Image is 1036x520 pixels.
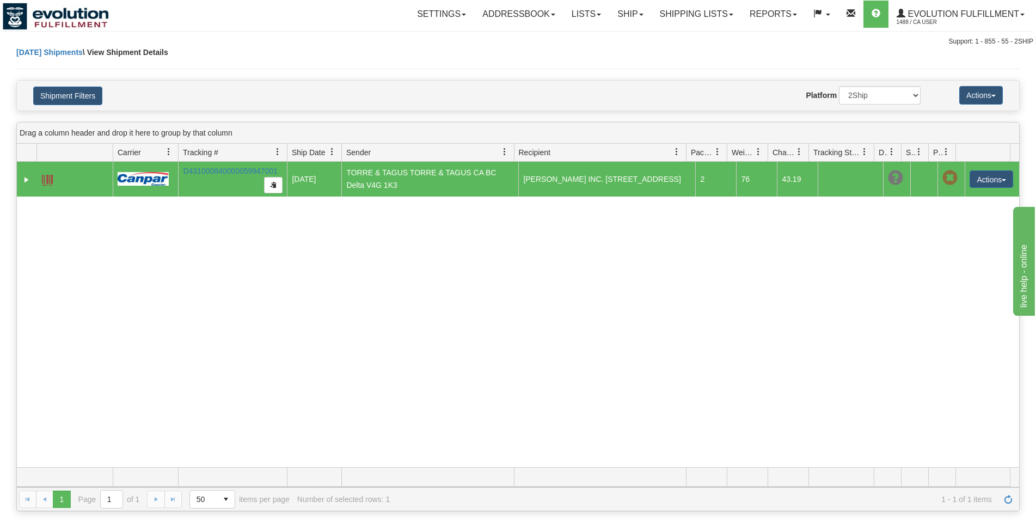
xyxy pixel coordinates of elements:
[53,491,70,508] span: Page 1
[341,162,518,197] td: TORRE & TAGUS TORRE & TAGUS CA BC Delta V4G 1K3
[519,147,550,158] span: Recipient
[937,143,955,161] a: Pickup Status filter column settings
[897,17,978,28] span: 1488 / CA User
[292,147,325,158] span: Ship Date
[33,87,102,105] button: Shipment Filters
[910,143,928,161] a: Shipment Issues filter column settings
[609,1,651,28] a: Ship
[397,495,992,504] span: 1 - 1 of 1 items
[101,491,122,508] input: Page 1
[3,37,1033,46] div: Support: 1 - 855 - 55 - 2SHIP
[189,490,290,509] span: items per page
[16,48,83,57] a: [DATE] Shipments
[942,170,958,186] span: Pickup Not Assigned
[197,494,211,505] span: 50
[297,495,390,504] div: Number of selected rows: 1
[217,491,235,508] span: select
[1000,491,1017,508] a: Refresh
[888,1,1033,28] a: Evolution Fulfillment 1488 / CA User
[118,172,169,186] img: 14 - Canpar
[1011,204,1035,315] iframe: chat widget
[906,147,915,158] span: Shipment Issues
[888,170,903,186] span: Unknown
[790,143,808,161] a: Charge filter column settings
[323,143,341,161] a: Ship Date filter column settings
[474,1,563,28] a: Addressbook
[495,143,514,161] a: Sender filter column settings
[855,143,874,161] a: Tracking Status filter column settings
[905,9,1019,19] span: Evolution Fulfillment
[691,147,714,158] span: Packages
[118,147,141,158] span: Carrier
[563,1,609,28] a: Lists
[879,147,888,158] span: Delivery Status
[3,3,109,30] img: logo1488.jpg
[736,162,777,197] td: 76
[83,48,168,57] span: \ View Shipment Details
[287,162,341,197] td: [DATE]
[813,147,861,158] span: Tracking Status
[806,90,837,101] label: Platform
[708,143,727,161] a: Packages filter column settings
[773,147,795,158] span: Charge
[409,1,474,28] a: Settings
[667,143,686,161] a: Recipient filter column settings
[268,143,287,161] a: Tracking # filter column settings
[777,162,818,197] td: 43.19
[959,86,1003,105] button: Actions
[346,147,371,158] span: Sender
[695,162,736,197] td: 2
[8,7,101,20] div: live help - online
[189,490,235,509] span: Page sizes drop down
[732,147,755,158] span: Weight
[970,170,1013,188] button: Actions
[933,147,942,158] span: Pickup Status
[882,143,901,161] a: Delivery Status filter column settings
[741,1,805,28] a: Reports
[160,143,178,161] a: Carrier filter column settings
[183,147,218,158] span: Tracking #
[749,143,768,161] a: Weight filter column settings
[264,177,283,193] button: Copy to clipboard
[17,123,1019,144] div: grid grouping header
[42,170,53,187] a: Label
[518,162,695,197] td: [PERSON_NAME] INC. [STREET_ADDRESS]
[652,1,741,28] a: Shipping lists
[21,174,32,185] a: Expand
[183,167,278,175] a: D431000840000059947001
[78,490,140,509] span: Page of 1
